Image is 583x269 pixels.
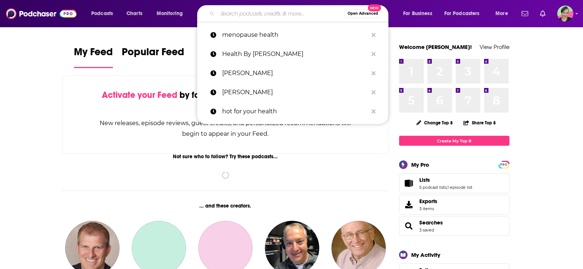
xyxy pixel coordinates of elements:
[222,25,368,45] p: menopause health
[419,206,437,211] span: 3 items
[557,6,573,22] button: Show profile menu
[217,8,344,20] input: Search podcasts, credits, & more...
[122,46,184,63] span: Popular Feed
[419,177,430,183] span: Lists
[399,136,509,146] a: Create My Top 8
[557,6,573,22] span: Logged in as LizDVictoryBelt
[419,227,434,233] a: 3 saved
[197,102,388,121] a: hot for your health
[399,43,472,50] a: Welcome [PERSON_NAME]!
[91,8,113,19] span: Podcasts
[122,46,184,68] a: Popular Feed
[74,46,113,68] a: My Feed
[444,8,480,19] span: For Podcasters
[463,116,496,130] button: Share Top 8
[500,162,508,167] a: PRO
[419,198,437,205] span: Exports
[447,185,472,190] a: 1 episode list
[197,64,388,83] a: [PERSON_NAME]
[152,8,192,20] button: open menu
[500,162,508,167] span: PRO
[122,8,147,20] a: Charts
[197,83,388,102] a: [PERSON_NAME]
[222,102,368,121] p: hot for your health
[222,64,368,83] p: healther hirsh
[6,7,77,21] img: Podchaser - Follow, Share and Rate Podcasts
[222,45,368,64] p: Health By Heather Hirsch
[398,8,441,20] button: open menu
[127,8,142,19] span: Charts
[74,46,113,63] span: My Feed
[402,199,416,210] span: Exports
[222,83,368,102] p: healther hirsch
[411,251,440,258] div: My Activity
[348,12,378,15] span: Open Advanced
[197,45,388,64] a: Health By [PERSON_NAME]
[403,8,432,19] span: For Business
[86,8,122,20] button: open menu
[537,7,548,20] a: Show notifications dropdown
[402,221,416,231] a: Searches
[99,90,352,111] div: by following Podcasts, Creators, Lists, and other Users!
[62,153,389,160] div: Not sure who to follow? Try these podcasts...
[399,173,509,193] span: Lists
[490,8,517,20] button: open menu
[344,9,381,18] button: Open AdvancedNew
[495,8,508,19] span: More
[447,185,447,190] span: ,
[99,118,352,139] div: New releases, episode reviews, guest credits, and personalized recommendations will begin to appe...
[480,43,509,50] a: View Profile
[411,161,429,168] div: My Pro
[62,203,389,209] div: ... and these creators.
[399,216,509,236] span: Searches
[519,7,531,20] a: Show notifications dropdown
[412,118,458,127] button: Change Top 8
[440,8,490,20] button: open menu
[368,4,381,11] span: New
[557,6,573,22] img: User Profile
[399,195,509,215] a: Exports
[197,25,388,45] a: menopause health
[419,185,447,190] a: 5 podcast lists
[402,178,416,188] a: Lists
[204,5,395,22] div: Search podcasts, credits, & more...
[157,8,183,19] span: Monitoring
[419,219,443,226] a: Searches
[419,177,472,183] a: Lists
[102,89,177,100] span: Activate your Feed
